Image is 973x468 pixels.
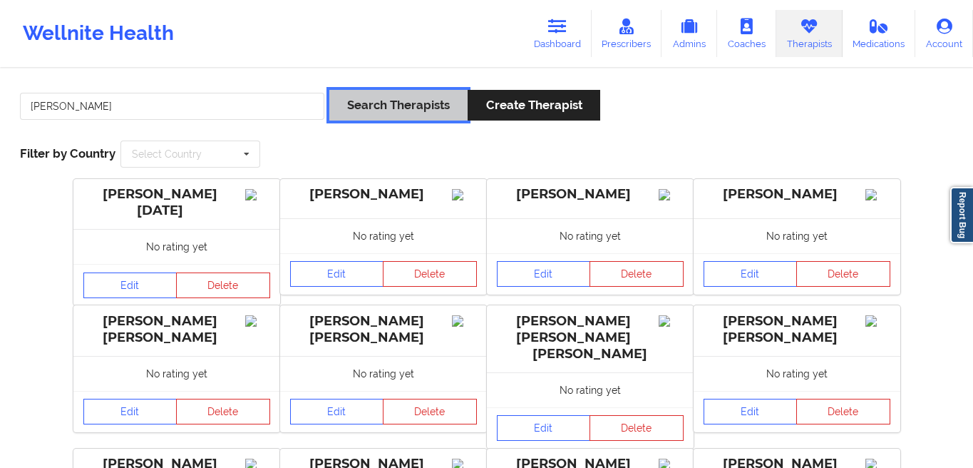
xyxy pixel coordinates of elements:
img: Image%2Fplaceholer-image.png [865,315,890,327]
button: Delete [796,261,890,287]
div: No rating yet [487,218,694,253]
img: Image%2Fplaceholer-image.png [865,189,890,200]
img: Image%2Fplaceholer-image.png [659,315,684,327]
div: Select Country [132,149,202,159]
div: No rating yet [73,229,280,264]
a: Account [915,10,973,57]
button: Delete [176,273,270,298]
a: Edit [497,261,591,287]
img: Image%2Fplaceholer-image.png [245,189,270,200]
a: Edit [704,399,798,424]
div: [PERSON_NAME] [PERSON_NAME] [83,313,270,346]
div: [PERSON_NAME] [290,186,477,203]
a: Coaches [717,10,776,57]
button: Delete [383,261,477,287]
button: Delete [383,399,477,424]
a: Edit [704,261,798,287]
div: No rating yet [487,372,694,407]
a: Admins [661,10,717,57]
div: [PERSON_NAME] [497,186,684,203]
img: Image%2Fplaceholer-image.png [452,315,477,327]
button: Delete [176,399,270,424]
div: [PERSON_NAME] [PERSON_NAME] [PERSON_NAME] [497,313,684,362]
div: [PERSON_NAME] [704,186,890,203]
a: Edit [83,399,177,424]
input: Search Keywords [20,93,324,120]
div: No rating yet [73,356,280,391]
a: Therapists [776,10,843,57]
a: Medications [843,10,916,57]
button: Delete [590,415,684,441]
div: [PERSON_NAME][DATE] [83,186,270,219]
img: Image%2Fplaceholer-image.png [452,189,477,200]
div: No rating yet [280,356,487,391]
a: Edit [83,273,177,298]
a: Report Bug [950,187,973,243]
a: Edit [497,415,591,441]
div: No rating yet [694,218,900,253]
button: Search Therapists [329,90,468,121]
img: Image%2Fplaceholer-image.png [659,189,684,200]
div: [PERSON_NAME] [PERSON_NAME] [290,313,477,346]
div: No rating yet [694,356,900,391]
img: Image%2Fplaceholer-image.png [245,315,270,327]
a: Dashboard [523,10,592,57]
a: Edit [290,399,384,424]
button: Create Therapist [468,90,599,121]
button: Delete [796,399,890,424]
span: Filter by Country [20,146,115,161]
a: Prescribers [592,10,662,57]
a: Edit [290,261,384,287]
div: No rating yet [280,218,487,253]
button: Delete [590,261,684,287]
div: [PERSON_NAME] [PERSON_NAME] [704,313,890,346]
